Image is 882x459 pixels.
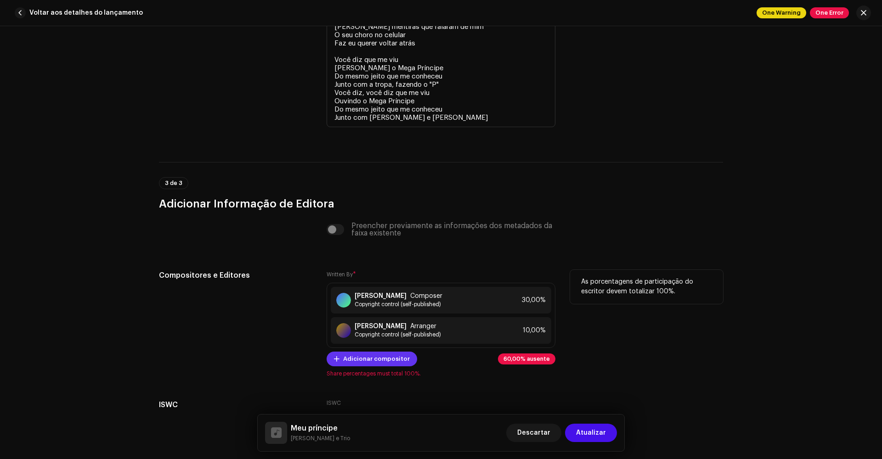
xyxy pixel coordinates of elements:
span: Descartar [517,424,550,442]
small: Written By [327,272,353,277]
span: Arranger [410,323,436,330]
span: 10,00% [523,327,546,334]
h5: ISWC [159,399,312,410]
button: Adicionar compositor [327,352,417,366]
span: Share percentages must total 100%. [327,370,555,377]
h5: Compositores e Editores [159,270,312,281]
span: 30,00% [522,297,546,304]
span: Adicionar compositor [343,350,410,368]
span: 3 de 3 [165,180,182,186]
span: Composer [410,292,442,300]
label: ISWC [327,399,341,407]
button: Descartar [506,424,561,442]
strong: [PERSON_NAME] [355,292,407,300]
span: Copyright control (self-published) [355,331,441,338]
button: Atualizar [565,424,617,442]
p: As porcentagens de participação do escritor devem totalizar 100%. [581,277,712,297]
h3: Adicionar Informação de Editora [159,196,723,211]
strong: [PERSON_NAME] [355,323,407,330]
span: 60,00% ausente [503,356,550,362]
span: Atualizar [576,424,606,442]
h5: Meu príncipe [291,423,350,434]
span: Copyright control (self-published) [355,301,442,308]
small: Meu príncipe [291,434,350,443]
